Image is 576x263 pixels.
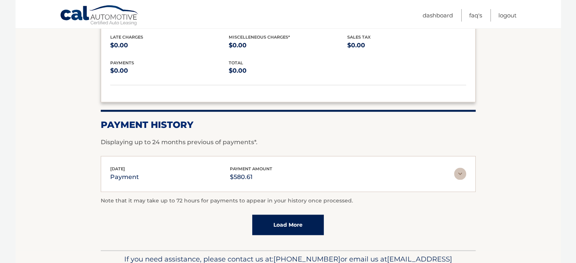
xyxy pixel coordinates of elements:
[110,34,143,40] span: Late Charges
[229,40,347,51] p: $0.00
[110,65,229,76] p: $0.00
[229,60,243,65] span: total
[110,40,229,51] p: $0.00
[101,119,476,131] h2: Payment History
[110,172,139,182] p: payment
[498,9,517,22] a: Logout
[347,40,466,51] p: $0.00
[110,60,134,65] span: payments
[230,172,272,182] p: $580.61
[347,34,371,40] span: Sales Tax
[101,138,476,147] p: Displaying up to 24 months previous of payments*.
[110,166,125,171] span: [DATE]
[229,34,290,40] span: Miscelleneous Charges*
[469,9,482,22] a: FAQ's
[252,215,324,235] a: Load More
[101,196,476,205] p: Note that it may take up to 72 hours for payments to appear in your history once processed.
[230,166,272,171] span: payment amount
[454,168,466,180] img: accordion-rest.svg
[423,9,453,22] a: Dashboard
[60,5,139,27] a: Cal Automotive
[229,65,347,76] p: $0.00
